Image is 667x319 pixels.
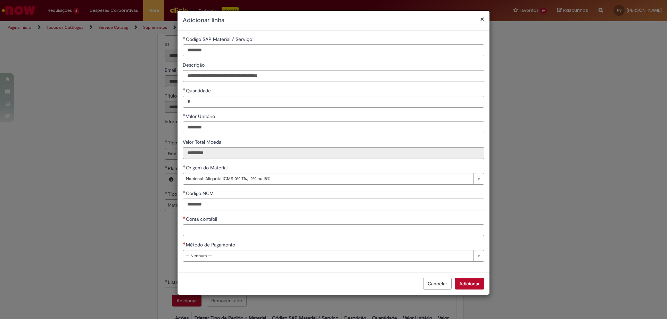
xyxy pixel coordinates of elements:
[183,121,484,133] input: Valor Unitário
[186,165,229,171] span: Origem do Material
[183,96,484,108] input: Quantidade
[183,165,186,168] span: Obrigatório Preenchido
[186,250,470,261] span: -- Nenhum --
[183,139,223,145] span: Somente leitura - Valor Total Moeda
[183,16,484,25] h2: Adicionar linha
[480,15,484,23] button: Fechar modal
[183,36,186,39] span: Obrigatório Preenchido
[183,70,484,82] input: Descrição
[423,278,452,289] button: Cancelar
[186,173,470,184] span: Nacional: Alíquota ICMS 0%,7%, 12% ou 18%
[183,62,206,68] span: Descrição
[183,191,186,193] span: Obrigatório Preenchido
[186,87,212,94] span: Quantidade
[183,114,186,116] span: Obrigatório Preenchido
[183,199,484,210] input: Código NCM
[186,113,216,119] span: Valor Unitário
[186,216,219,222] span: Conta contábil
[186,242,237,248] span: Método de Pagamento
[186,36,254,42] span: Código SAP Material / Serviço
[183,88,186,91] span: Obrigatório Preenchido
[183,216,186,219] span: Necessários
[183,44,484,56] input: Código SAP Material / Serviço
[183,147,484,159] input: Valor Total Moeda
[186,190,215,196] span: Código NCM
[455,278,484,289] button: Adicionar
[183,224,484,236] input: Conta contábil
[183,242,186,245] span: Necessários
